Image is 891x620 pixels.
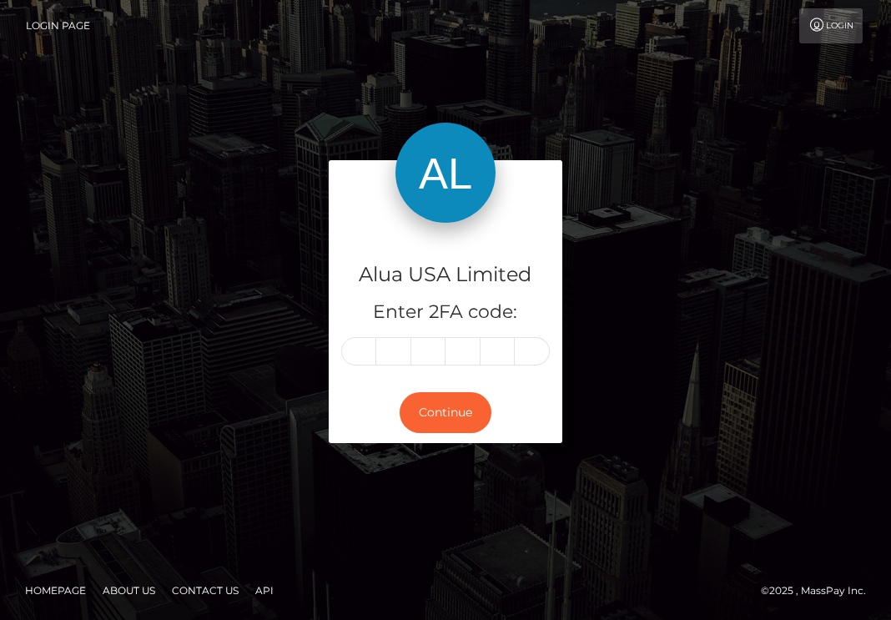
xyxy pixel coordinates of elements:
[249,577,280,603] a: API
[341,300,550,325] h5: Enter 2FA code:
[799,8,863,43] a: Login
[18,577,93,603] a: Homepage
[761,582,878,600] div: © 2025 , MassPay Inc.
[400,392,491,433] button: Continue
[26,8,90,43] a: Login Page
[165,577,245,603] a: Contact Us
[96,577,162,603] a: About Us
[395,123,496,223] img: Alua USA Limited
[341,260,550,290] h4: Alua USA Limited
